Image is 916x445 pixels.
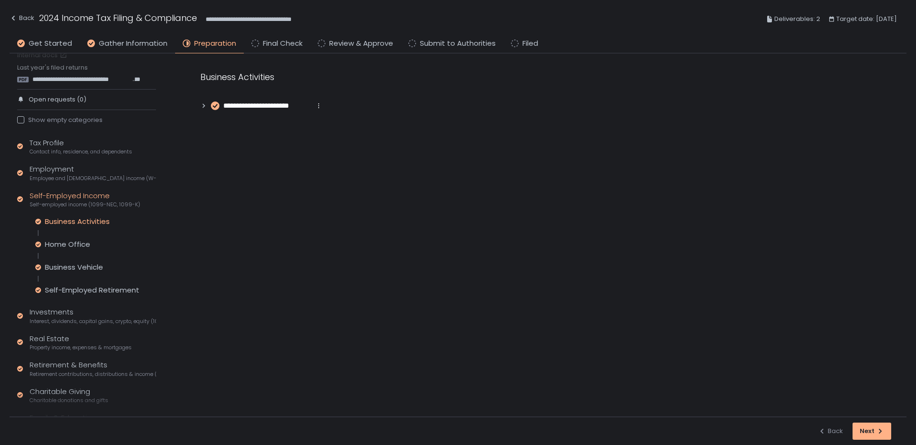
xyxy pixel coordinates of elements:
[45,263,103,272] div: Business Vehicle
[818,427,843,435] div: Back
[836,13,897,25] span: Target date: [DATE]
[853,423,891,440] button: Next
[30,371,156,378] span: Retirement contributions, distributions & income (1099-R, 5498)
[263,38,302,49] span: Final Check
[30,191,140,209] div: Self-Employed Income
[30,201,140,208] span: Self-employed income (1099-NEC, 1099-K)
[45,217,110,226] div: Business Activities
[30,386,108,405] div: Charitable Giving
[30,413,151,431] div: Family & Education
[30,175,156,182] span: Employee and [DEMOGRAPHIC_DATA] income (W-2s)
[30,138,132,156] div: Tax Profile
[45,240,90,249] div: Home Office
[30,307,156,325] div: Investments
[30,164,156,182] div: Employment
[522,38,538,49] span: Filed
[329,38,393,49] span: Review & Approve
[774,13,820,25] span: Deliverables: 2
[30,344,132,351] span: Property income, expenses & mortgages
[29,95,86,104] span: Open requests (0)
[99,38,167,49] span: Gather Information
[39,11,197,24] h1: 2024 Income Tax Filing & Compliance
[420,38,496,49] span: Submit to Authorities
[30,334,132,352] div: Real Estate
[200,71,658,83] div: Business Activities
[194,38,236,49] span: Preparation
[818,423,843,440] button: Back
[10,11,34,27] button: Back
[10,12,34,24] div: Back
[860,427,884,435] div: Next
[17,63,156,83] div: Last year's filed returns
[30,318,156,325] span: Interest, dividends, capital gains, crypto, equity (1099s, K-1s)
[30,397,108,404] span: Charitable donations and gifts
[45,285,139,295] div: Self-Employed Retirement
[29,38,72,49] span: Get Started
[30,148,132,155] span: Contact info, residence, and dependents
[30,360,156,378] div: Retirement & Benefits
[17,51,69,60] a: Internal docs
